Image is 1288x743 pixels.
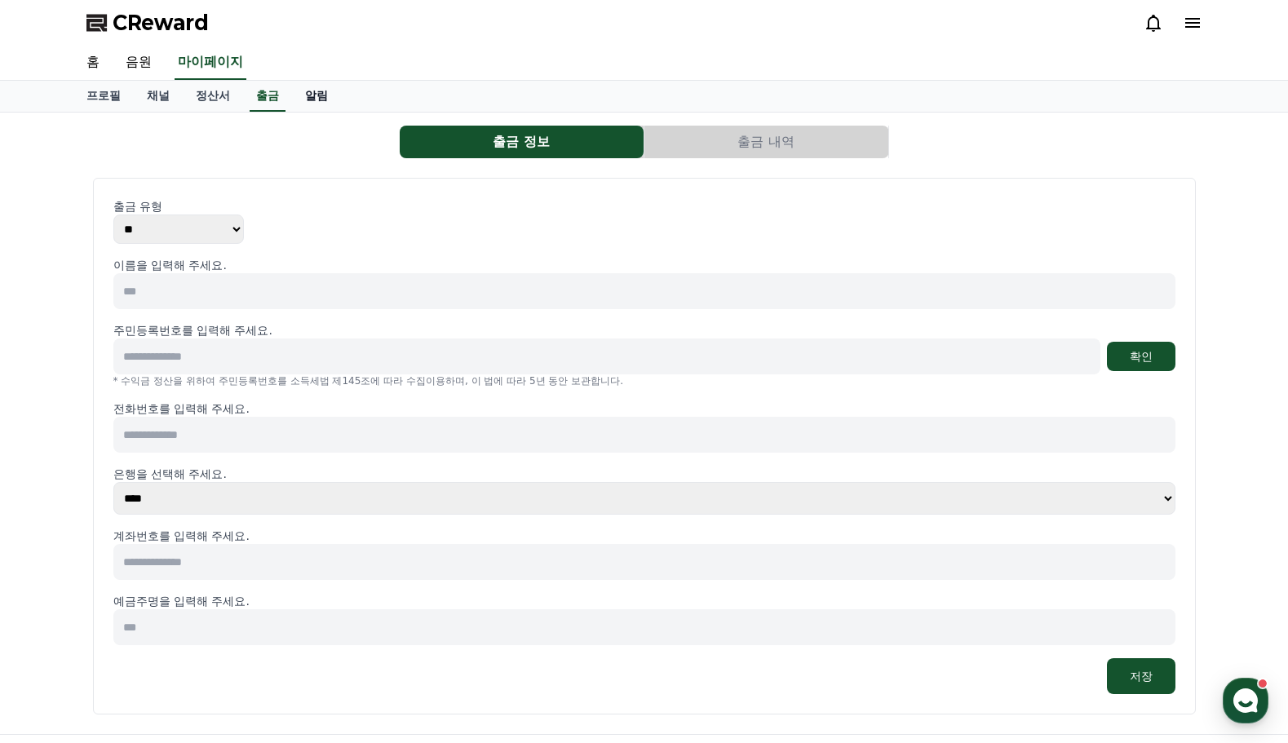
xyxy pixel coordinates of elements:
[292,81,341,112] a: 알림
[149,542,169,555] span: 대화
[400,126,644,158] a: 출금 정보
[113,257,1175,273] p: 이름을 입력해 주세요.
[1107,658,1175,694] button: 저장
[113,374,1175,387] p: * 수익금 정산을 위하여 주민등록번호를 소득세법 제145조에 따라 수집이용하며, 이 법에 따라 5년 동안 보관합니다.
[113,46,165,80] a: 음원
[210,517,313,558] a: 설정
[113,400,1175,417] p: 전화번호를 입력해 주세요.
[134,81,183,112] a: 채널
[250,81,285,112] a: 출금
[113,466,1175,482] p: 은행을 선택해 주세요.
[183,81,243,112] a: 정산서
[252,542,272,555] span: 설정
[73,81,134,112] a: 프로필
[644,126,888,158] button: 출금 내역
[51,542,61,555] span: 홈
[5,517,108,558] a: 홈
[644,126,889,158] a: 출금 내역
[73,46,113,80] a: 홈
[400,126,644,158] button: 출금 정보
[113,593,1175,609] p: 예금주명을 입력해 주세요.
[113,198,1175,214] p: 출금 유형
[113,322,272,338] p: 주민등록번호를 입력해 주세요.
[1107,342,1175,371] button: 확인
[113,528,1175,544] p: 계좌번호를 입력해 주세요.
[113,10,209,36] span: CReward
[175,46,246,80] a: 마이페이지
[86,10,209,36] a: CReward
[108,517,210,558] a: 대화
